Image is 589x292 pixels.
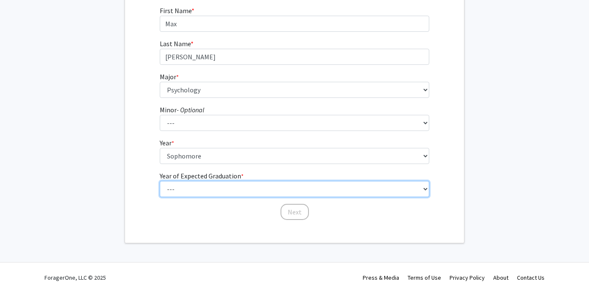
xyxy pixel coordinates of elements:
[281,204,309,220] button: Next
[160,6,192,15] span: First Name
[363,274,399,281] a: Press & Media
[450,274,485,281] a: Privacy Policy
[517,274,545,281] a: Contact Us
[408,274,441,281] a: Terms of Use
[177,106,204,114] i: - Optional
[6,254,36,286] iframe: Chat
[160,171,244,181] label: Year of Expected Graduation
[160,138,174,148] label: Year
[160,105,204,115] label: Minor
[160,72,179,82] label: Major
[160,39,191,48] span: Last Name
[493,274,508,281] a: About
